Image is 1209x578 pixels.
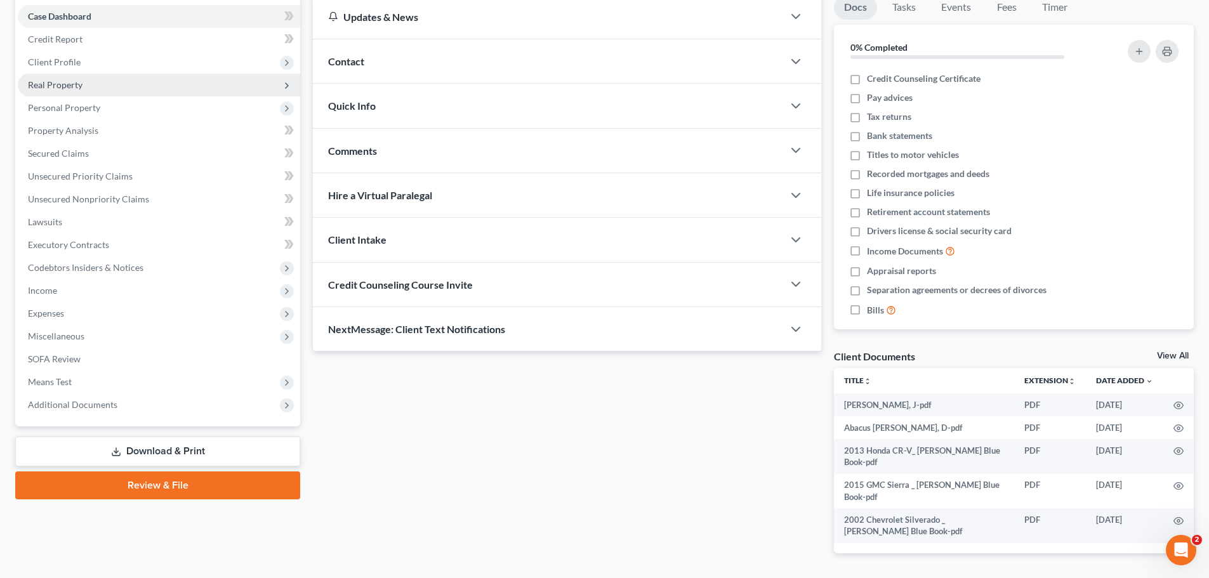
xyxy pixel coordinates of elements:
[1086,439,1163,474] td: [DATE]
[1014,439,1086,474] td: PDF
[28,11,91,22] span: Case Dashboard
[867,167,989,180] span: Recorded mortgages and deeds
[18,188,300,211] a: Unsecured Nonpriority Claims
[867,187,955,199] span: Life insurance policies
[834,439,1014,474] td: 2013 Honda CR-V_ [PERSON_NAME] Blue Book-pdf
[1146,378,1153,385] i: expand_more
[18,233,300,256] a: Executory Contracts
[28,308,64,319] span: Expenses
[867,265,936,277] span: Appraisal reports
[18,5,300,28] a: Case Dashboard
[28,216,62,227] span: Lawsuits
[867,72,981,85] span: Credit Counseling Certificate
[1086,474,1163,509] td: [DATE]
[844,376,871,385] a: Titleunfold_more
[28,399,117,410] span: Additional Documents
[867,129,932,142] span: Bank statements
[867,304,884,317] span: Bills
[18,348,300,371] a: SOFA Review
[28,353,81,364] span: SOFA Review
[1014,508,1086,543] td: PDF
[18,165,300,188] a: Unsecured Priority Claims
[18,119,300,142] a: Property Analysis
[28,148,89,159] span: Secured Claims
[328,279,473,291] span: Credit Counseling Course Invite
[850,42,908,53] strong: 0% Completed
[28,194,149,204] span: Unsecured Nonpriority Claims
[834,474,1014,509] td: 2015 GMC Sierra _ [PERSON_NAME] Blue Book-pdf
[18,211,300,233] a: Lawsuits
[867,148,959,161] span: Titles to motor vehicles
[18,28,300,51] a: Credit Report
[328,100,376,112] span: Quick Info
[834,393,1014,416] td: [PERSON_NAME], J-pdf
[1086,393,1163,416] td: [DATE]
[867,225,1012,237] span: Drivers license & social security card
[328,323,505,335] span: NextMessage: Client Text Notifications
[834,508,1014,543] td: 2002 Chevrolet Silverado _ [PERSON_NAME] Blue Book-pdf
[15,471,300,499] a: Review & File
[1096,376,1153,385] a: Date Added expand_more
[867,91,913,104] span: Pay advices
[834,416,1014,439] td: Abacus [PERSON_NAME], D-pdf
[28,102,100,113] span: Personal Property
[1086,508,1163,543] td: [DATE]
[15,437,300,466] a: Download & Print
[867,284,1047,296] span: Separation agreements or decrees of divorces
[28,262,143,273] span: Codebtors Insiders & Notices
[28,171,133,181] span: Unsecured Priority Claims
[328,145,377,157] span: Comments
[328,189,432,201] span: Hire a Virtual Paralegal
[1086,416,1163,439] td: [DATE]
[328,233,386,246] span: Client Intake
[28,239,109,250] span: Executory Contracts
[867,110,911,123] span: Tax returns
[28,285,57,296] span: Income
[18,142,300,165] a: Secured Claims
[28,331,84,341] span: Miscellaneous
[1192,535,1202,545] span: 2
[1024,376,1076,385] a: Extensionunfold_more
[1014,474,1086,509] td: PDF
[867,245,943,258] span: Income Documents
[28,34,83,44] span: Credit Report
[1157,351,1189,360] a: View All
[864,378,871,385] i: unfold_more
[867,206,990,218] span: Retirement account statements
[28,79,83,90] span: Real Property
[1166,535,1196,565] iframe: Intercom live chat
[328,55,364,67] span: Contact
[1014,393,1086,416] td: PDF
[28,376,72,387] span: Means Test
[1068,378,1076,385] i: unfold_more
[28,56,81,67] span: Client Profile
[834,350,915,363] div: Client Documents
[28,125,98,136] span: Property Analysis
[328,10,768,23] div: Updates & News
[1014,416,1086,439] td: PDF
